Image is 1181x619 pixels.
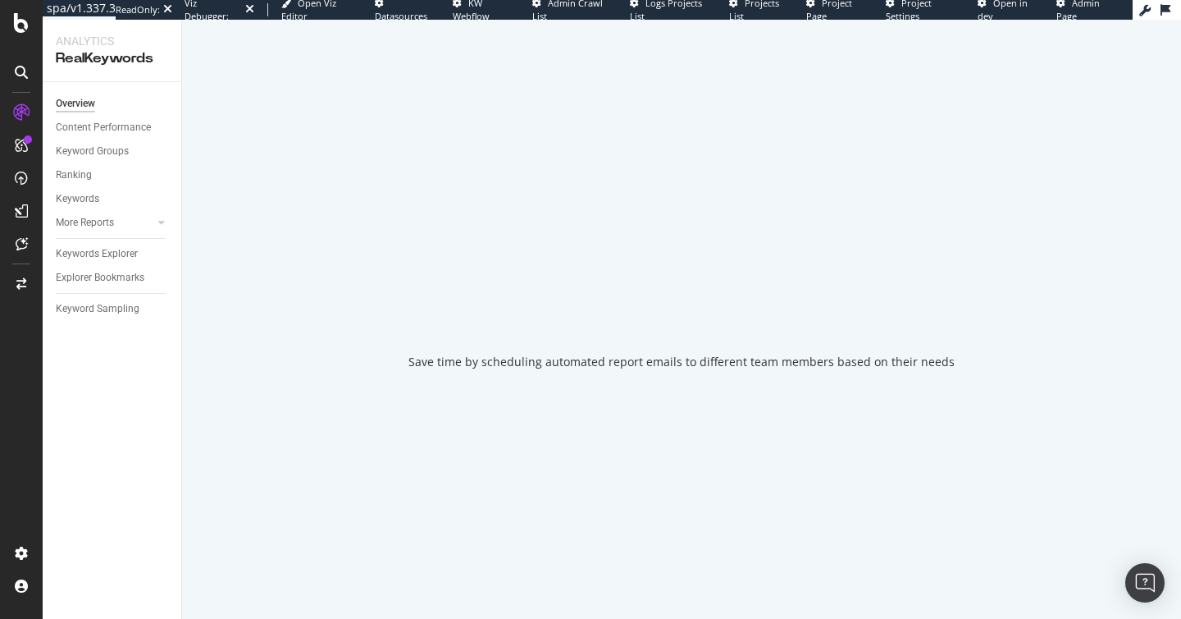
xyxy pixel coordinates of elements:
[56,214,153,232] a: More Reports
[116,3,160,16] div: ReadOnly:
[56,49,168,68] div: RealKeywords
[622,268,741,328] div: animation
[56,245,138,263] div: Keywords Explorer
[56,214,114,232] div: More Reports
[56,300,139,318] div: Keyword Sampling
[56,33,168,49] div: Analytics
[408,354,955,370] div: Save time by scheduling automated report emails to different team members based on their needs
[56,167,170,184] a: Ranking
[56,269,170,287] a: Explorer Bookmarks
[56,143,129,160] div: Keyword Groups
[56,245,170,263] a: Keywords Explorer
[56,300,170,318] a: Keyword Sampling
[56,167,92,184] div: Ranking
[375,10,427,22] span: Datasources
[56,95,170,112] a: Overview
[56,190,99,208] div: Keywords
[56,269,144,287] div: Explorer Bookmarks
[56,190,170,208] a: Keywords
[1125,563,1165,603] div: Open Intercom Messenger
[56,143,170,160] a: Keyword Groups
[56,119,151,136] div: Content Performance
[56,95,95,112] div: Overview
[56,119,170,136] a: Content Performance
